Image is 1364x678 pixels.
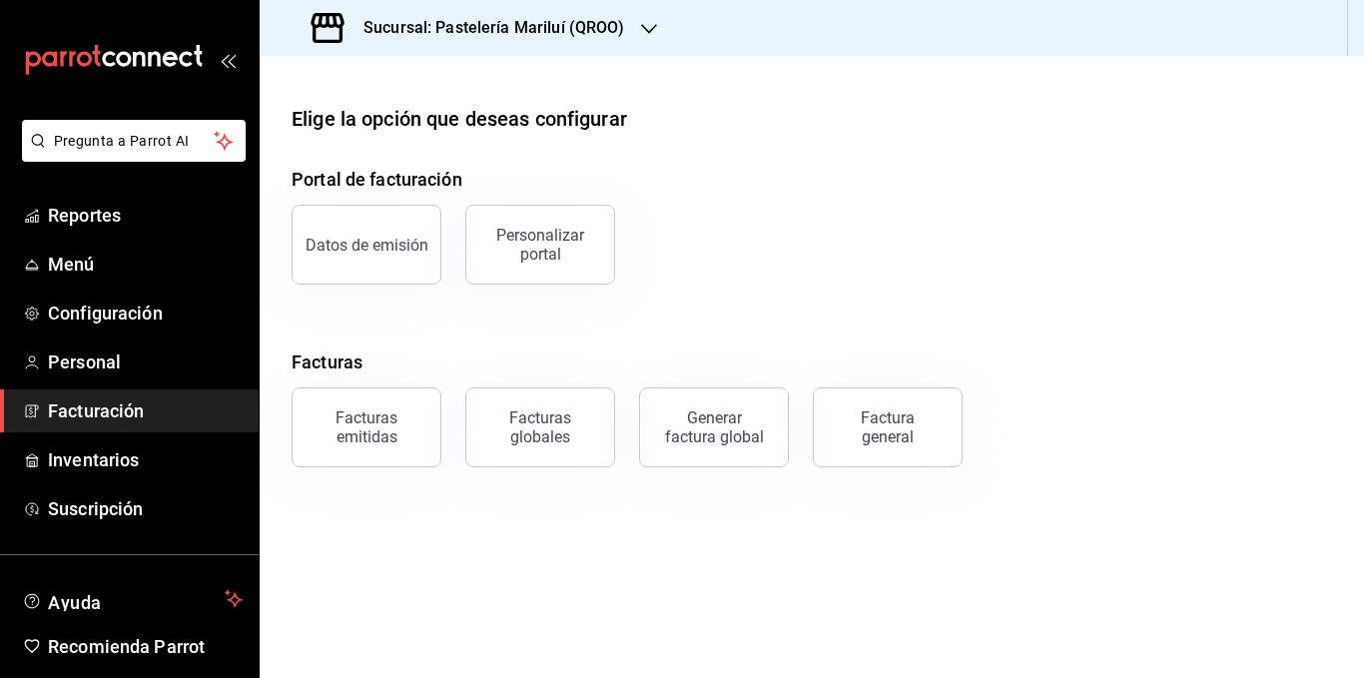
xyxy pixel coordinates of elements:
button: Facturas emitidas [292,387,441,467]
h4: Facturas [292,348,1332,375]
button: Generar factura global [639,387,789,467]
span: Inventarios [48,446,243,473]
button: Factura general [813,387,963,467]
button: Pregunta a Parrot AI [22,120,246,162]
span: Configuración [48,300,243,327]
div: Factura general [838,408,938,446]
button: Facturas globales [465,387,615,467]
h4: Portal de facturación [292,166,1332,193]
span: Reportes [48,202,243,229]
span: Suscripción [48,495,243,522]
span: Personal [48,348,243,375]
div: Facturas globales [478,408,602,446]
span: Recomienda Parrot [48,633,243,660]
div: Elige la opción que deseas configurar [292,104,627,134]
button: Personalizar portal [465,205,615,285]
span: Pregunta a Parrot AI [54,131,215,152]
div: Generar factura global [664,408,764,446]
h3: Sucursal: Pastelería Mariluí (QROO) [347,16,625,40]
a: Pregunta a Parrot AI [14,145,246,166]
button: open_drawer_menu [220,52,236,68]
button: Datos de emisión [292,205,441,285]
span: Facturación [48,397,243,424]
div: Personalizar portal [478,226,602,264]
span: Menú [48,251,243,278]
span: Ayuda [48,587,217,611]
div: Datos de emisión [306,236,428,255]
div: Facturas emitidas [305,408,428,446]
